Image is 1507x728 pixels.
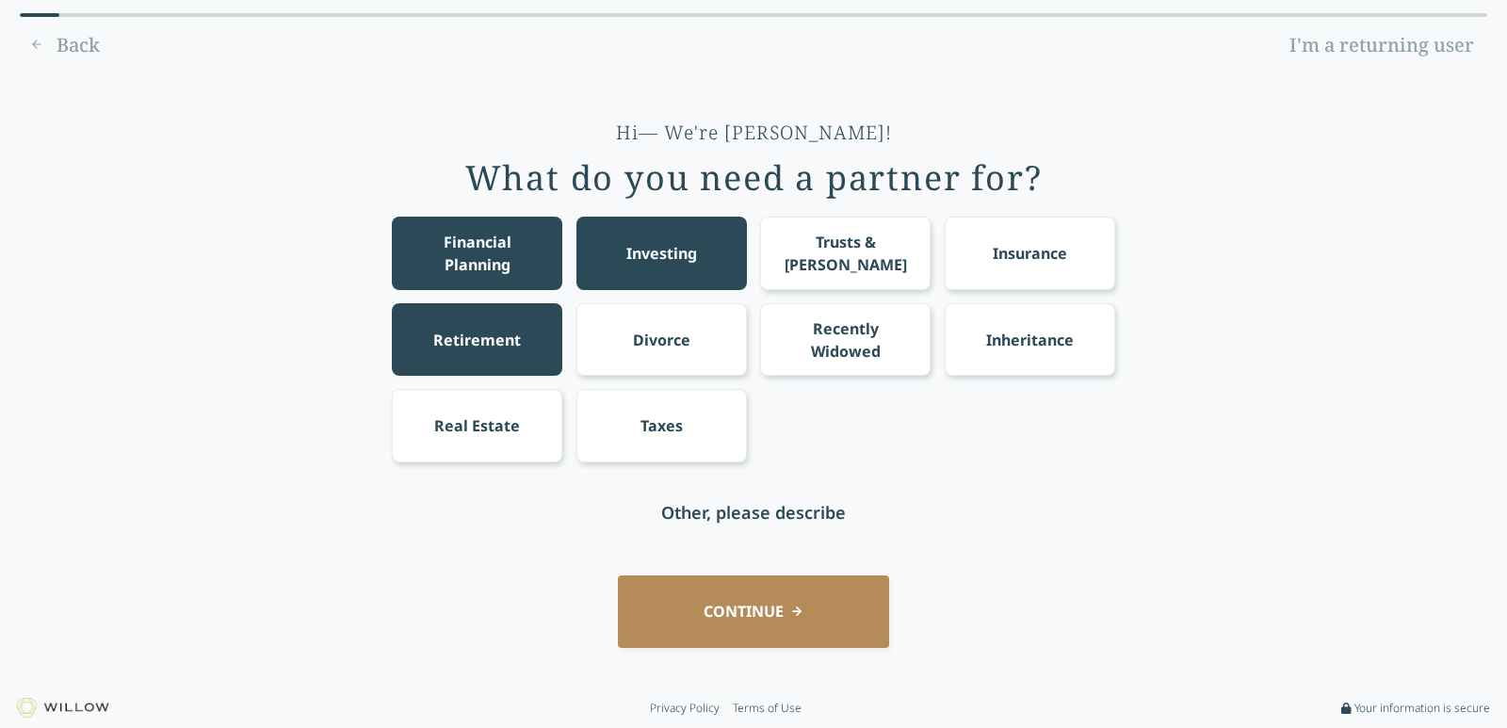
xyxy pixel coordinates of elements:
[616,120,892,146] div: Hi— We're [PERSON_NAME]!
[650,701,720,716] a: Privacy Policy
[465,159,1043,197] div: What do you need a partner for?
[1354,701,1490,716] span: Your information is secure
[20,13,59,17] div: 0% complete
[733,701,802,716] a: Terms of Use
[993,242,1067,265] div: Insurance
[618,575,889,648] button: CONTINUE
[986,329,1074,351] div: Inheritance
[778,317,914,363] div: Recently Widowed
[17,698,109,718] img: Willow logo
[410,231,545,276] div: Financial Planning
[640,414,683,437] div: Taxes
[633,329,690,351] div: Divorce
[626,242,697,265] div: Investing
[1276,30,1487,60] a: I'm a returning user
[778,231,914,276] div: Trusts & [PERSON_NAME]
[434,414,520,437] div: Real Estate
[661,499,846,526] div: Other, please describe
[433,329,521,351] div: Retirement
